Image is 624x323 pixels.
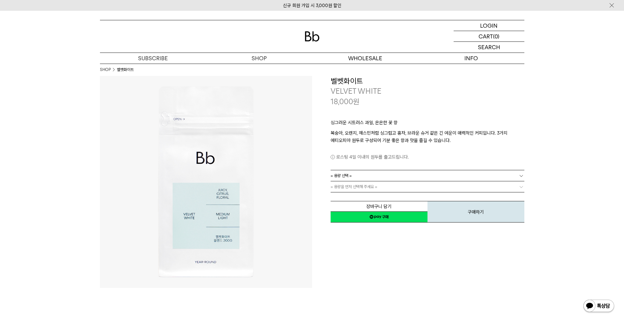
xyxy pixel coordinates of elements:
button: 장바구니 담기 [331,201,427,212]
p: INFO [418,53,524,64]
a: 신규 회원 가입 시 3,000원 할인 [283,3,341,8]
span: = 용량을 먼저 선택해 주세요 = [331,181,377,192]
a: SHOP [206,53,312,64]
span: = 용량 선택 = [331,170,352,181]
p: VELVET WHITE [331,86,524,97]
img: 벨벳화이트 [100,76,312,288]
img: 카카오톡 채널 1:1 채팅 버튼 [583,299,615,314]
a: SUBSCRIBE [100,53,206,64]
a: CART (0) [454,31,524,42]
p: 로스팅 4일 이내의 원두를 출고드립니다. [331,153,524,161]
li: 벨벳화이트 [117,67,134,73]
h3: 벨벳화이트 [331,76,524,86]
a: SHOP [100,67,111,73]
p: 싱그러운 시트러스 과일, 은은한 꽃 향 [331,119,524,129]
button: 구매하기 [427,201,524,223]
p: (0) [493,31,499,41]
a: 새창 [331,211,427,223]
a: LOGIN [454,20,524,31]
p: 18,000 [331,97,360,107]
img: 로고 [305,31,320,41]
p: SEARCH [478,42,500,53]
p: 복숭아, 오렌지, 재스민처럼 싱그럽고 홍차, 브라운 슈거 같은 긴 여운이 매력적인 커피입니다. 3가지 에티오피아 원두로 구성되어 기분 좋은 향과 맛을 즐길 수 있습니다. [331,129,524,144]
p: WHOLESALE [312,53,418,64]
p: LOGIN [480,20,498,31]
p: CART [479,31,493,41]
span: 원 [353,97,360,106]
